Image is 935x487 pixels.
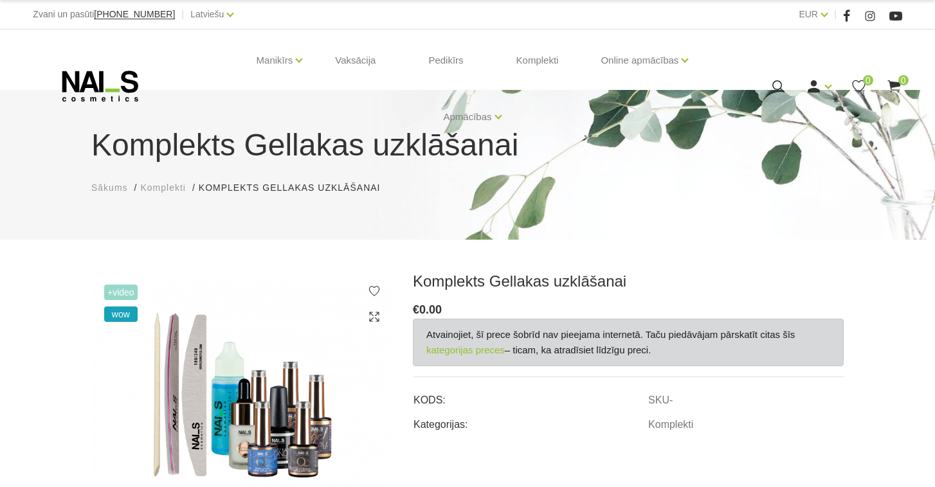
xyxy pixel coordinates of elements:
td: Kategorijas: [413,408,648,432]
td: KODS: [413,384,648,408]
a: EUR [799,6,818,22]
a: Sākums [91,181,128,195]
a: 0 [851,78,867,94]
li: Komplekts Gellakas uzklāšanai [199,181,394,195]
h3: Komplekts Gellakas uzklāšanai [413,272,844,291]
span: € [413,303,419,316]
span: wow [104,306,138,322]
span: 0.00 [419,303,442,316]
a: kategorijas preces [426,342,505,358]
span: +Video [104,285,138,300]
a: Online apmācības [601,35,678,86]
a: Vaksācija [325,30,386,91]
a: Pedikīrs [418,30,473,91]
a: Komplekti [140,181,185,195]
div: Atvainojiet, šī prece šobrīd nav pieejama internetā. Taču piedāvājam pārskatīt citas šīs – ticam,... [413,319,844,366]
span: Sākums [91,182,128,193]
a: Manikīrs [257,35,293,86]
div: Zvani un pasūti [33,6,175,22]
a: [PHONE_NUMBER] [94,10,175,19]
span: Komplekti [140,182,185,193]
span: 0 [898,75,909,85]
a: Latviešu [190,6,224,22]
span: 0 [863,75,873,85]
a: 0 [886,78,902,94]
span: [PHONE_NUMBER] [94,9,175,19]
a: Apmācības [443,91,491,143]
a: Komplekti [648,419,693,430]
a: SKU- [648,394,673,406]
a: Komplekti [506,30,569,91]
span: | [834,6,837,22]
span: | [181,6,184,22]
